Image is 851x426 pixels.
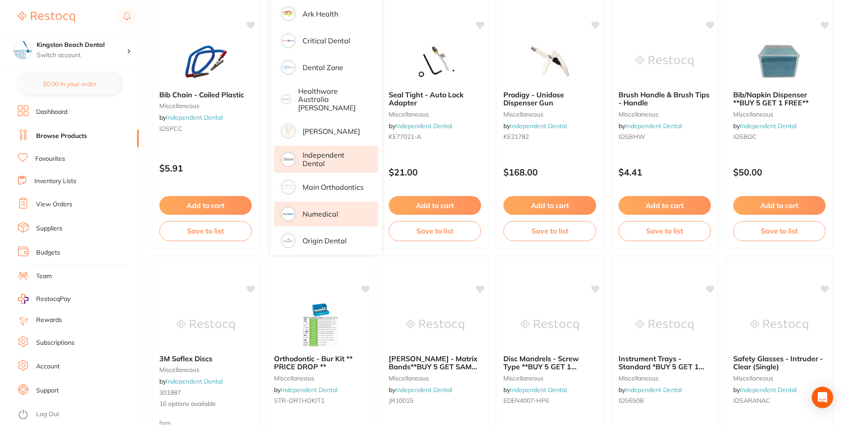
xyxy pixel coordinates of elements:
[733,221,826,241] button: Save to list
[282,62,294,73] img: Dental Zone
[36,362,60,371] a: Account
[733,167,826,177] p: $50.00
[36,224,62,233] a: Suppliers
[733,196,826,215] button: Add to cart
[303,37,350,45] p: Critical Dental
[503,386,567,394] span: by
[635,39,693,84] img: Brush Handle & Brush Tips - Handle
[503,167,596,177] p: $168.00
[303,210,338,218] p: Numedical
[14,41,32,59] img: Kingston Beach Dental
[503,221,596,241] button: Save to list
[274,355,366,371] b: Orthodontic - Bur Kit ** PRICE DROP **
[635,303,693,347] img: Instrument Trays - Standard *BUY 5 GET 1 FREE* - Blue
[36,108,67,117] a: Dashboard
[303,151,366,167] p: Independent Dental
[389,122,452,130] span: by
[282,35,294,46] img: Critical Dental
[733,397,770,405] span: IDSARANAC
[18,73,121,95] button: $0.00 in your order
[733,111,826,118] small: miscellaneous
[159,196,252,215] button: Add to cart
[298,87,366,112] p: Healthware Australia [PERSON_NAME]
[18,294,29,304] img: RestocqPay
[503,354,579,380] span: Disc Mandrels - Screw Type **BUY 5 GET 1 FREE** - HP
[282,235,294,246] img: Origin Dental
[619,354,704,380] span: Instrument Trays - Standard *BUY 5 GET 1 FREE* - Blue
[274,386,337,394] span: by
[521,303,579,347] img: Disc Mandrels - Screw Type **BUY 5 GET 1 FREE** - HP
[619,355,711,371] b: Instrument Trays - Standard *BUY 5 GET 1 FREE* - Blue
[503,375,596,382] small: miscellaneous
[36,316,62,325] a: Rewards
[37,51,127,60] p: Switch account
[503,133,529,141] span: KE21782
[733,122,797,130] span: by
[389,111,481,118] small: miscellaneous
[282,181,294,193] img: Main Orthodontics
[389,167,481,177] p: $21.00
[177,39,235,84] img: Bib Chain - Coiled Plastic
[166,113,223,121] a: Independent Dental
[159,90,244,99] span: Bib Chain - Coiled Plastic
[503,122,567,130] span: by
[159,377,223,385] span: by
[389,354,477,388] span: [PERSON_NAME] - Matrix Bands**BUY 5 GET SAME GET 1 FREE!!** - #1.0015 (Packet of 144)
[159,102,252,109] small: miscellaneous
[733,354,823,371] span: Safety Glasses - Intruder - Clear (Single)
[282,125,294,137] img: Henry Schein Halas
[733,375,826,382] small: miscellaneous
[619,111,711,118] small: miscellaneous
[34,177,76,186] a: Inventory Lists
[619,386,682,394] span: by
[503,91,596,107] b: Prodigy - Unidose Dispenser Gun
[177,303,235,347] img: 3M Soflex Discs
[159,419,171,426] span: from
[619,122,682,130] span: by
[159,91,252,99] b: Bib Chain - Coiled Plastic
[159,113,223,121] span: by
[503,111,596,118] small: miscellaneous
[750,39,808,84] img: Bib/Napkin Dispenser **BUY 5 GET 1 FREE**
[303,183,364,191] p: Main Orthodontics
[36,295,71,304] span: RestocqPay
[36,200,72,209] a: View Orders
[159,354,212,363] span: 3M Soflex Discs
[282,96,290,103] img: Healthware Australia Ridley
[18,7,75,27] a: Restocq Logo
[159,125,183,133] span: IDSPCC
[619,91,711,107] b: Brush Handle & Brush Tips - Handle
[18,12,75,22] img: Restocq Logo
[619,133,645,141] span: IDSBHW
[282,208,294,220] img: Numedical
[619,167,711,177] p: $4.41
[274,375,366,382] small: miscellaneous
[36,132,87,141] a: Browse Products
[389,133,421,141] span: KE77021-A
[619,90,710,107] span: Brush Handle & Brush Tips - Handle
[812,387,833,408] div: Open Intercom Messenger
[740,386,797,394] a: Independent Dental
[389,196,481,215] button: Add to cart
[159,366,252,373] small: miscellaneous
[503,90,564,107] span: Prodigy - Unidose Dispenser Gun
[406,39,464,84] img: Seal Tight - Auto Lock Adapter
[521,39,579,84] img: Prodigy - Unidose Dispenser Gun
[303,127,360,135] p: [PERSON_NAME]
[303,237,347,245] p: Origin Dental
[159,400,252,409] span: 16 options available
[395,386,452,394] a: Independent Dental
[389,90,464,107] span: Seal Tight - Auto Lock Adapter
[510,122,567,130] a: Independent Dental
[291,303,349,347] img: Orthodontic - Bur Kit ** PRICE DROP **
[503,355,596,371] b: Disc Mandrels - Screw Type **BUY 5 GET 1 FREE** - HP
[625,386,682,394] a: Independent Dental
[36,338,75,347] a: Subscriptions
[36,386,59,395] a: Support
[36,248,60,257] a: Budgets
[18,408,136,422] button: Log Out
[750,303,808,347] img: Safety Glasses - Intruder - Clear (Single)
[36,410,59,419] a: Log Out
[282,8,294,20] img: Ark Health
[274,354,353,371] span: Orthodontic - Bur Kit ** PRICE DROP **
